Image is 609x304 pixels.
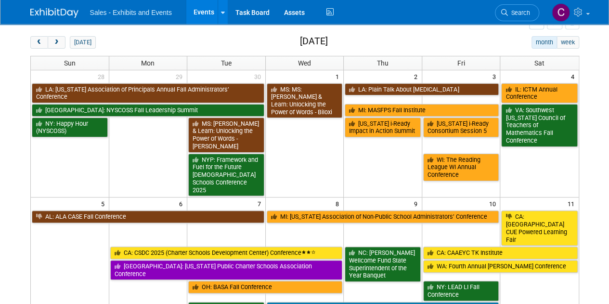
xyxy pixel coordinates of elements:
button: prev [30,36,48,49]
a: [GEOGRAPHIC_DATA]: NYSCOSS Fall Leadership Summit [32,104,264,117]
span: 10 [488,198,500,210]
span: 3 [491,70,500,82]
a: [US_STATE] i-Ready Impact in Action Summit [345,118,421,137]
button: [DATE] [70,36,95,49]
h2: [DATE] [299,36,327,47]
a: [US_STATE] i-Ready Consortium Session 5 [423,118,499,137]
a: VA: Southwest [US_STATE] Council of Teachers of Mathematics Fall Conference [501,104,577,147]
span: Sat [534,59,544,67]
button: next [48,36,65,49]
span: 9 [413,198,422,210]
a: Search [495,4,539,21]
span: Sun [64,59,76,67]
a: IL: ICTM Annual Conference [501,83,577,103]
a: OH: BASA Fall Conference [188,281,342,293]
span: Wed [298,59,311,67]
span: 30 [253,70,265,82]
button: month [531,36,557,49]
span: Tue [221,59,232,67]
span: 1 [335,70,343,82]
span: 7 [257,198,265,210]
img: Christine Lurz [552,3,570,22]
span: Thu [377,59,389,67]
span: 29 [175,70,187,82]
a: NC: [PERSON_NAME] Wellcome Fund State Superintendent of the Year Banquet [345,247,421,282]
a: NYP: Framework and Fuel for the Future [DEMOGRAPHIC_DATA] Schools Conference 2025 [188,154,264,197]
a: CA: CAAEYC TK Institute [423,247,578,259]
a: NY: Happy Hour (NYSCOSS) [32,118,108,137]
a: [GEOGRAPHIC_DATA]: [US_STATE] Public Charter Schools Association Conference [110,260,343,280]
a: LA: Plain Talk About [MEDICAL_DATA] [345,83,499,96]
a: MI: [US_STATE] Association of Non-Public School Administrators’ Conference [267,211,499,223]
span: 4 [570,70,579,82]
a: CA: CSDC 2025 (Charter Schools Development Center) Conference [110,247,343,259]
a: AL: ALA CASE Fall Conference [32,211,264,223]
span: 5 [100,198,109,210]
span: 8 [335,198,343,210]
span: Fri [457,59,465,67]
span: 6 [178,198,187,210]
span: 11 [567,198,579,210]
span: Mon [141,59,155,67]
a: WA: Fourth Annual [PERSON_NAME] Conference [423,260,578,273]
span: 28 [97,70,109,82]
span: Search [508,9,530,16]
button: week [557,36,579,49]
a: MS: MS: [PERSON_NAME] & Learn: Unlocking the Power of Words - Biloxi [267,83,343,119]
a: NY: LEAD LI Fall Conference [423,281,499,301]
a: CA: [GEOGRAPHIC_DATA] CUE Powered Learning Fair [501,211,577,246]
a: WI: The Reading League WI Annual Conference [423,154,499,181]
a: LA: [US_STATE] Association of Principals Annual Fall Administrators’ Conference [32,83,264,103]
a: MS: [PERSON_NAME] & Learn: Unlocking the Power of Words - [PERSON_NAME] [188,118,264,153]
a: MI: MASFPS Fall Institute [345,104,499,117]
span: 2 [413,70,422,82]
span: Sales - Exhibits and Events [90,9,172,16]
img: ExhibitDay [30,8,78,18]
